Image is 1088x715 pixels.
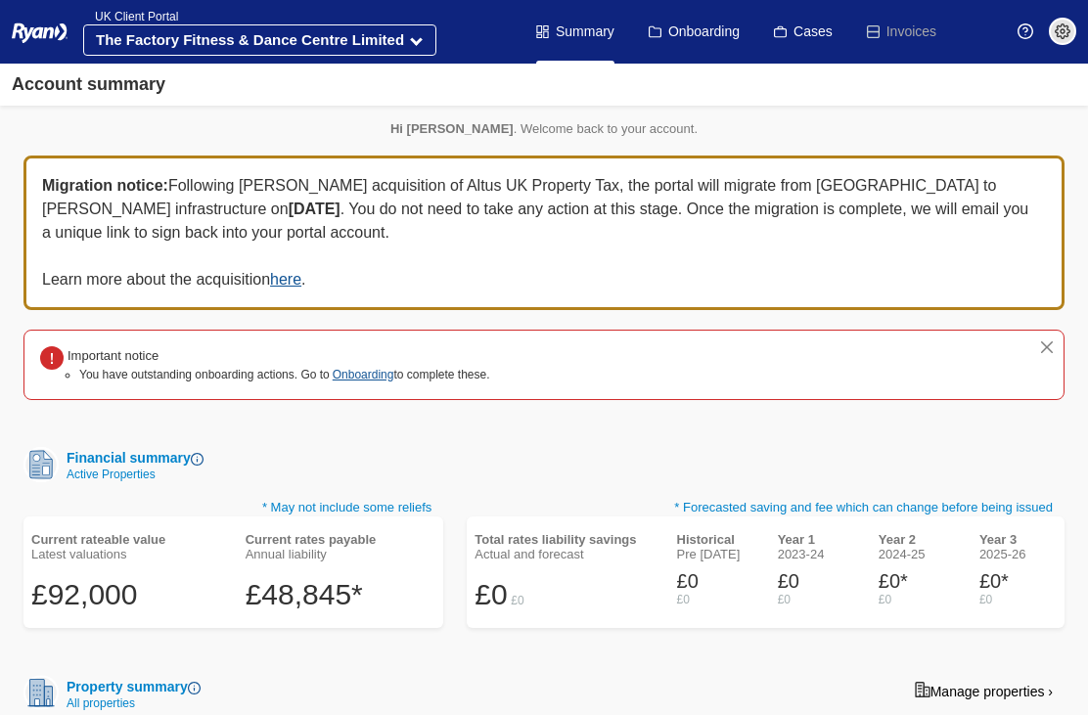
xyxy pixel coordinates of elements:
div: Annual liability [246,547,436,561]
div: Following [PERSON_NAME] acquisition of Altus UK Property Tax, the portal will migrate from [GEOGR... [23,156,1065,310]
div: Actual and forecast [475,547,653,561]
b: Migration notice: [42,177,168,194]
span: UK Client Portal [83,10,178,23]
div: 2025-26 [979,547,1057,561]
div: Current rates payable [246,532,436,547]
div: Account summary [12,71,165,98]
a: Manage properties › [903,675,1065,706]
strong: The Factory Fitness & Dance Centre Limited [96,31,404,48]
div: Total rates liability savings [475,532,653,547]
b: [DATE] [289,201,340,217]
div: Property summary [59,677,201,697]
p: * Forecasted saving and fee which can change before being issued [467,498,1065,517]
div: Year 1 [778,532,855,547]
p: * May not include some reliefs [23,498,443,517]
img: settings [1055,23,1070,39]
div: Year 2 [879,532,956,547]
div: Pre [DATE] [677,547,754,561]
a: Onboarding [333,368,394,381]
div: 2023-24 [778,547,855,561]
div: £0 [511,594,523,607]
a: here [270,271,301,288]
div: £0 [677,593,754,606]
div: £0 [778,593,855,606]
button: The Factory Fitness & Dance Centre Limited [83,24,436,56]
div: All properties [59,697,201,709]
div: £48,845* [246,577,436,612]
div: £0 [778,569,855,593]
div: Year 3 [979,532,1057,547]
div: £0 [979,593,1057,606]
div: Important notice [68,346,490,366]
div: £0 [677,569,754,593]
div: Financial summary [59,448,204,469]
div: £92,000 [31,577,222,612]
div: 2024-25 [879,547,956,561]
strong: Hi [PERSON_NAME] [390,121,514,136]
div: Active Properties [59,469,204,480]
li: You have outstanding onboarding actions. Go to to complete these. [79,366,490,383]
img: Help [1018,23,1033,39]
div: Current rateable value [31,532,222,547]
div: £0 [879,593,956,606]
p: . Welcome back to your account. [23,121,1065,136]
div: Historical [677,532,754,547]
div: £0 [475,577,507,612]
div: Latest valuations [31,547,222,561]
button: close [1038,338,1056,356]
